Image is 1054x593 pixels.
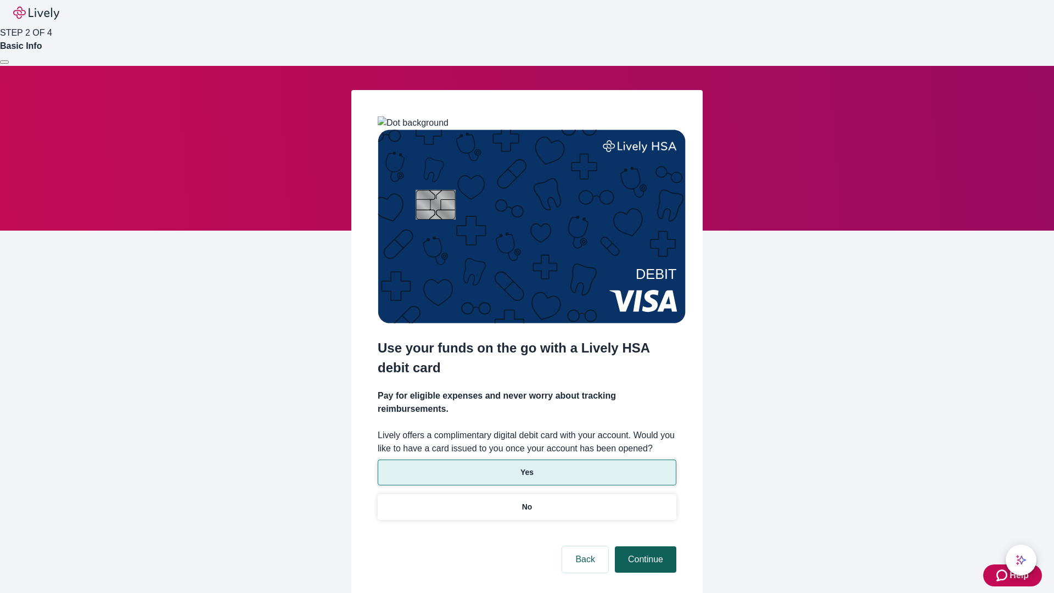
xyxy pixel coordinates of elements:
button: Back [562,546,608,573]
button: Yes [378,460,676,485]
img: Dot background [378,116,448,130]
img: Lively [13,7,59,20]
span: Help [1010,569,1029,582]
img: Debit card [378,130,686,323]
button: chat [1006,545,1036,575]
button: Zendesk support iconHelp [983,564,1042,586]
label: Lively offers a complimentary digital debit card with your account. Would you like to have a card... [378,429,676,455]
svg: Zendesk support icon [996,569,1010,582]
p: Yes [520,467,534,478]
button: No [378,494,676,520]
p: No [522,501,532,513]
svg: Lively AI Assistant [1016,555,1027,566]
button: Continue [615,546,676,573]
h4: Pay for eligible expenses and never worry about tracking reimbursements. [378,389,676,416]
h2: Use your funds on the go with a Lively HSA debit card [378,338,676,378]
